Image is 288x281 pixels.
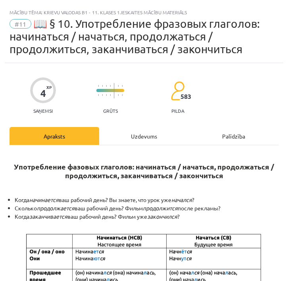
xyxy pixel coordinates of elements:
[15,204,278,212] li: Сколько ваш рабочий день? Фильм после рекламы?
[171,196,192,203] i: начался
[143,204,178,212] i: продолжится
[122,85,123,87] img: icon-short-line-57e1e144782c952c97e751825c79c345078a6d821885a25fce030b3d8c18986b.svg
[46,85,52,89] span: XP
[29,213,67,220] i: заканчивается
[99,127,189,145] div: Uzdevums
[147,213,177,220] i: закончился
[15,212,278,229] li: Когда ваш рабочий день? Фильм уже ?
[106,94,107,96] img: icon-short-line-57e1e144782c952c97e751825c79c345078a6d821885a25fce030b3d8c18986b.svg
[98,85,99,87] img: icon-short-line-57e1e144782c952c97e751825c79c345078a6d821885a25fce030b3d8c18986b.svg
[171,108,184,114] p: pilda
[114,83,115,98] img: icon-long-line-d9ea69661e0d244f92f715978eff75569469978d946b2353a9bb055b3ed8787d.svg
[122,94,123,96] img: icon-short-line-57e1e144782c952c97e751825c79c345078a6d821885a25fce030b3d8c18986b.svg
[10,17,260,56] span: 📖 § 10. Употребление фразовых глаголов: начинаться / начаться, продолжаться / продолжиться, закан...
[15,196,278,204] li: Когда ваш рабочий день? Вы знаете, что урок уже ?
[40,88,46,99] div: 4
[103,108,118,114] p: Grūts
[110,94,111,96] img: icon-short-line-57e1e144782c952c97e751825c79c345078a6d821885a25fce030b3d8c18986b.svg
[110,85,111,87] img: icon-short-line-57e1e144782c952c97e751825c79c345078a6d821885a25fce030b3d8c18986b.svg
[102,94,103,96] img: icon-short-line-57e1e144782c952c97e751825c79c345078a6d821885a25fce030b3d8c18986b.svg
[29,196,59,203] i: начинается
[118,94,119,96] img: icon-short-line-57e1e144782c952c97e751825c79c345078a6d821885a25fce030b3d8c18986b.svg
[10,10,278,15] div: Mācību tēma: Krievu valodas b1 - 11. klases 1.ieskaites mācību materiāls
[10,127,99,145] div: Apraksts
[102,85,103,87] img: icon-short-line-57e1e144782c952c97e751825c79c345078a6d821885a25fce030b3d8c18986b.svg
[30,108,56,114] p: Saņemsi
[180,93,191,100] span: 583
[189,127,278,145] div: Palīdzība
[10,19,31,29] span: #11
[37,204,75,212] i: продолжается
[14,162,274,180] strong: Употребление фазовых глаголов: начинаться / начаться, продолжаться / продолжиться, заканчиваться ...
[98,94,99,96] img: icon-short-line-57e1e144782c952c97e751825c79c345078a6d821885a25fce030b3d8c18986b.svg
[171,81,184,101] img: students-c634bb4e5e11cddfef0936a35e636f08e4e9abd3cc4e673bd6f9a4125e45ecb1.svg
[106,85,107,87] img: icon-short-line-57e1e144782c952c97e751825c79c345078a6d821885a25fce030b3d8c18986b.svg
[118,85,119,87] img: icon-short-line-57e1e144782c952c97e751825c79c345078a6d821885a25fce030b3d8c18986b.svg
